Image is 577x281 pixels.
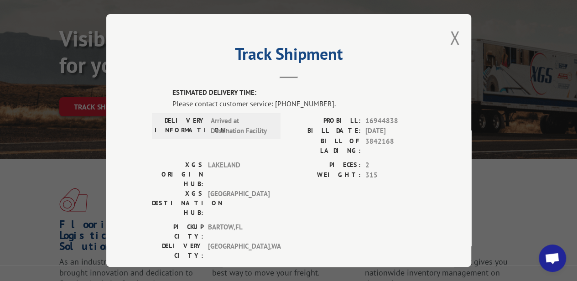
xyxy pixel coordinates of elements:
[172,98,426,109] div: Please contact customer service: [PHONE_NUMBER].
[152,188,203,217] label: XGS DESTINATION HUB:
[208,188,270,217] span: [GEOGRAPHIC_DATA]
[208,222,270,241] span: BARTOW , FL
[539,245,566,272] div: Open chat
[152,222,203,241] label: PICKUP CITY:
[289,115,361,126] label: PROBILL:
[289,170,361,181] label: WEIGHT:
[365,126,426,136] span: [DATE]
[172,88,426,98] label: ESTIMATED DELIVERY TIME:
[450,26,460,50] button: Close modal
[289,160,361,170] label: PIECES:
[152,160,203,188] label: XGS ORIGIN HUB:
[365,136,426,155] span: 3842168
[155,115,206,136] label: DELIVERY INFORMATION:
[208,160,270,188] span: LAKELAND
[289,126,361,136] label: BILL DATE:
[211,115,272,136] span: Arrived at Destination Facility
[152,241,203,260] label: DELIVERY CITY:
[365,160,426,170] span: 2
[289,136,361,155] label: BILL OF LADING:
[365,115,426,126] span: 16944838
[208,241,270,260] span: [GEOGRAPHIC_DATA] , WA
[152,47,426,65] h2: Track Shipment
[365,170,426,181] span: 315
